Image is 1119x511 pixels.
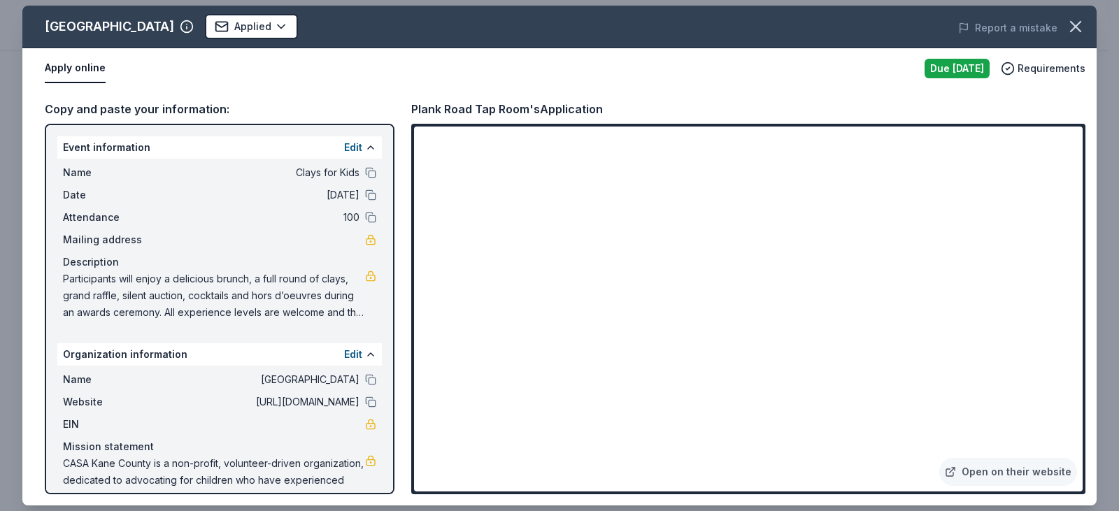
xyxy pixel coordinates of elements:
div: Due [DATE] [925,59,990,78]
span: Mailing address [63,231,157,248]
span: CASA Kane County is a non-profit, volunteer-driven organization, dedicated to advocating for chil... [63,455,365,505]
div: [GEOGRAPHIC_DATA] [45,15,174,38]
div: Description [63,254,376,271]
div: Mission statement [63,438,376,455]
span: Date [63,187,157,203]
span: Participants will enjoy a delicious brunch, a full round of clays, grand raffle, silent auction, ... [63,271,365,321]
span: Requirements [1018,60,1085,77]
button: Requirements [1001,60,1085,77]
span: Name [63,371,157,388]
span: EIN [63,416,157,433]
div: Plank Road Tap Room's Application [411,100,603,118]
span: Website [63,394,157,410]
div: Copy and paste your information: [45,100,394,118]
span: [GEOGRAPHIC_DATA] [157,371,359,388]
button: Apply online [45,54,106,83]
span: Attendance [63,209,157,226]
div: Event information [57,136,382,159]
span: Name [63,164,157,181]
span: Applied [234,18,271,35]
span: [DATE] [157,187,359,203]
span: 100 [157,209,359,226]
button: Report a mistake [958,20,1057,36]
a: Open on their website [939,458,1077,486]
button: Applied [205,14,298,39]
button: Edit [344,346,362,363]
button: Edit [344,139,362,156]
span: [URL][DOMAIN_NAME] [157,394,359,410]
span: Clays for Kids [157,164,359,181]
div: Organization information [57,343,382,366]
